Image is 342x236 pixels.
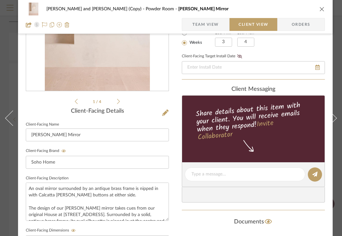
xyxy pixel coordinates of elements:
[26,108,169,115] div: Client-Facing Details
[182,217,325,227] div: Documents
[235,54,244,59] button: Client-Facing Target Install Date
[146,7,178,11] span: Powder Room
[192,18,219,31] span: Team View
[69,228,78,233] button: Client-Facing Dimensions
[239,18,268,31] span: Client View
[182,61,325,74] input: Enter Install Date
[26,156,169,169] input: Enter Client-Facing Brand
[26,123,59,126] label: Client-Facing Name
[26,228,78,233] label: Client-Facing Dimensions
[182,54,244,59] label: Client-Facing Target Install Date
[181,100,326,143] div: Share details about this item with your client. You will receive emails when they respond!
[319,6,325,12] button: close
[93,100,96,104] span: 1
[285,18,318,31] span: Orders
[182,29,215,47] mat-radio-group: Select item type
[99,100,102,104] span: 4
[178,7,229,11] span: [PERSON_NAME] Mirror
[26,128,169,141] input: Enter Client-Facing Item Name
[26,149,68,153] label: Client-Facing Brand
[46,7,146,11] span: [PERSON_NAME] and [PERSON_NAME] (Copy)
[26,3,41,15] img: acaf1fb1-69d7-46bc-be7d-5ed3b1d11e1b_48x40.jpg
[26,177,69,180] label: Client-Facing Description
[59,149,68,153] button: Client-Facing Brand
[96,100,99,104] span: /
[64,22,70,27] img: Remove from project
[188,40,202,46] label: Weeks
[182,86,325,93] div: client Messaging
